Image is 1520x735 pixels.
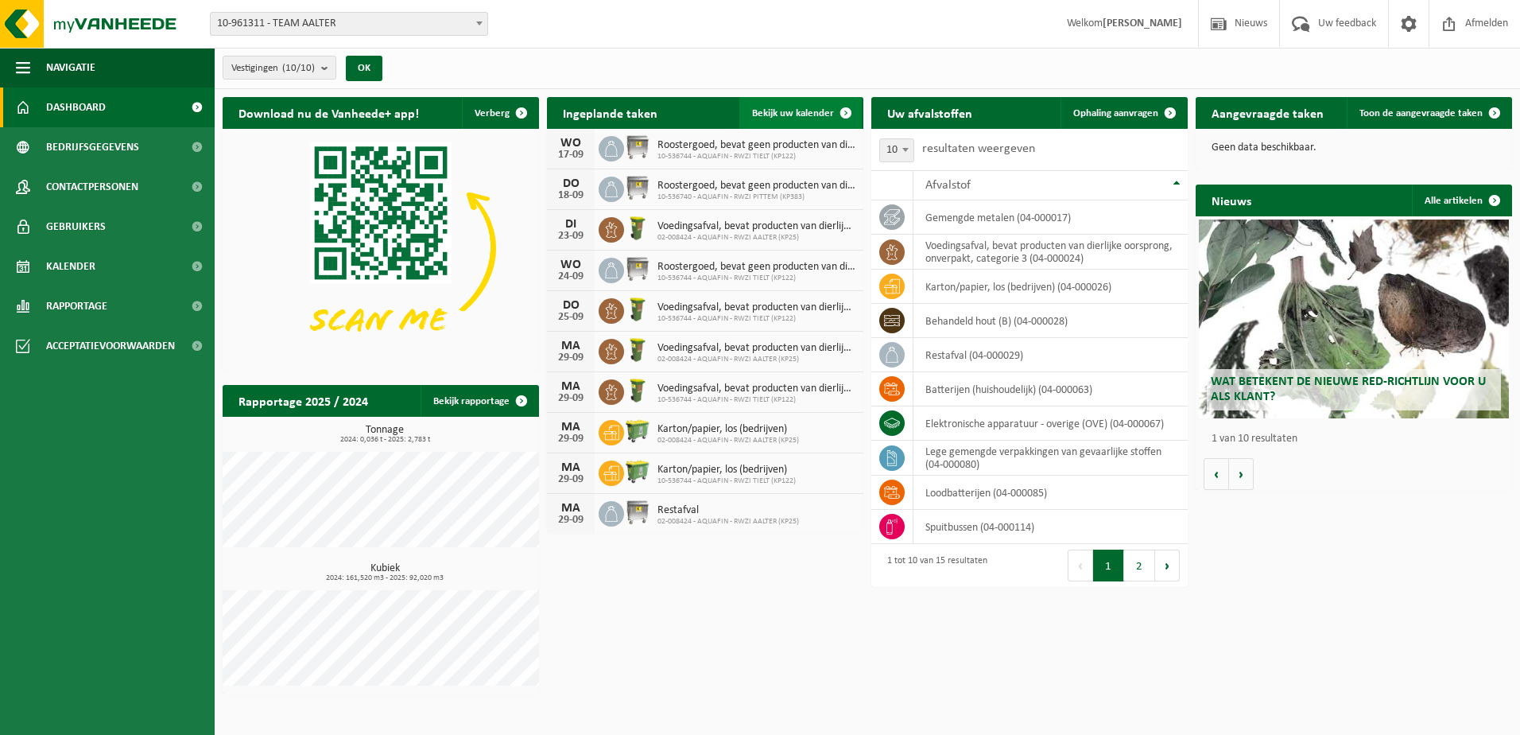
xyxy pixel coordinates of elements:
td: voedingsafval, bevat producten van dierlijke oorsprong, onverpakt, categorie 3 (04-000024) [913,235,1188,270]
div: MA [555,380,587,393]
span: 2024: 161,520 m3 - 2025: 92,020 m3 [231,574,539,582]
span: Voedingsafval, bevat producten van dierlijke oorsprong, onverpakt, categorie 3 [657,383,855,395]
a: Alle artikelen [1412,185,1510,216]
div: 23-09 [555,231,587,242]
td: karton/papier, los (bedrijven) (04-000026) [913,270,1188,304]
span: Roostergoed, bevat geen producten van dierlijke oorsprong [657,139,855,152]
span: Restafval [657,504,799,517]
button: Vorige [1204,458,1229,490]
td: batterijen (huishoudelijk) (04-000063) [913,372,1188,406]
div: DO [555,177,587,190]
span: 10-536744 - AQUAFIN - RWZI TIELT (KP122) [657,476,796,486]
span: 10-536744 - AQUAFIN - RWZI TIELT (KP122) [657,274,855,283]
td: behandeld hout (B) (04-000028) [913,304,1188,338]
td: spuitbussen (04-000114) [913,510,1188,544]
td: restafval (04-000029) [913,338,1188,372]
a: Bekijk rapportage [421,385,537,417]
a: Wat betekent de nieuwe RED-richtlijn voor u als klant? [1199,220,1509,418]
span: Voedingsafval, bevat producten van dierlijke oorsprong, onverpakt, categorie 3 [657,301,855,314]
div: MA [555,461,587,474]
span: Karton/papier, los (bedrijven) [657,423,799,436]
div: 1 tot 10 van 15 resultaten [879,548,987,583]
span: Dashboard [46,87,106,127]
div: 29-09 [555,474,587,485]
span: Acceptatievoorwaarden [46,326,175,366]
span: 02-008424 - AQUAFIN - RWZI AALTER (KP25) [657,517,799,527]
h2: Rapportage 2025 / 2024 [223,385,384,416]
span: Toon de aangevraagde taken [1359,108,1483,119]
td: loodbatterijen (04-000085) [913,476,1188,510]
button: OK [346,56,382,81]
span: Bedrijfsgegevens [46,127,139,167]
span: Navigatie [46,48,95,87]
span: Bekijk uw kalender [752,108,834,119]
a: Ophaling aanvragen [1061,97,1186,129]
span: 10-536740 - AQUAFIN - RWZI PITTEM (KP383) [657,192,855,202]
div: 29-09 [555,515,587,526]
span: 2024: 0,036 t - 2025: 2,783 t [231,436,539,444]
div: MA [555,340,587,352]
h3: Kubiek [231,563,539,582]
span: Voedingsafval, bevat producten van dierlijke oorsprong, onverpakt, categorie 3 [657,220,855,233]
div: MA [555,502,587,515]
img: WB-0060-HPE-GN-50 [624,336,651,364]
h3: Tonnage [231,425,539,444]
img: WB-1100-GAL-GY-01 [624,134,651,161]
h2: Nieuws [1196,185,1267,216]
div: 29-09 [555,434,587,445]
img: WB-0660-HPE-GN-50 [624,458,651,485]
button: Previous [1068,550,1093,581]
span: Ophaling aanvragen [1073,108,1158,119]
div: 29-09 [555,352,587,364]
strong: [PERSON_NAME] [1103,17,1182,29]
span: 10 [880,139,913,161]
span: Afvalstof [925,179,971,192]
div: WO [555,259,587,271]
img: WB-0060-HPE-GN-50 [624,377,651,404]
button: Vestigingen(10/10) [223,56,336,80]
img: WB-1100-GAL-GY-01 [624,255,651,282]
div: 24-09 [555,271,587,282]
img: WB-0060-HPE-GN-50 [624,215,651,242]
span: Rapportage [46,286,107,326]
span: Karton/papier, los (bedrijven) [657,464,796,476]
span: 02-008424 - AQUAFIN - RWZI AALTER (KP25) [657,436,799,445]
a: Toon de aangevraagde taken [1347,97,1510,129]
span: Wat betekent de nieuwe RED-richtlijn voor u als klant? [1211,375,1486,403]
img: WB-0660-HPE-GN-50 [624,418,651,445]
span: 02-008424 - AQUAFIN - RWZI AALTER (KP25) [657,355,855,364]
span: 10-961311 - TEAM AALTER [211,13,487,35]
span: Verberg [475,108,510,119]
div: 17-09 [555,150,587,161]
td: lege gemengde verpakkingen van gevaarlijke stoffen (04-000080) [913,441,1188,476]
p: 1 van 10 resultaten [1212,434,1504,445]
img: Download de VHEPlus App [223,129,539,367]
a: Bekijk uw kalender [739,97,862,129]
button: Verberg [462,97,537,129]
button: Next [1155,550,1180,581]
div: 29-09 [555,393,587,404]
img: WB-1100-GAL-GY-01 [624,174,651,201]
button: Volgende [1229,458,1254,490]
span: Voedingsafval, bevat producten van dierlijke oorsprong, onverpakt, categorie 3 [657,342,855,355]
count: (10/10) [282,63,315,73]
span: 10-536744 - AQUAFIN - RWZI TIELT (KP122) [657,395,855,405]
span: 10-536744 - AQUAFIN - RWZI TIELT (KP122) [657,152,855,161]
span: 10-536744 - AQUAFIN - RWZI TIELT (KP122) [657,314,855,324]
div: MA [555,421,587,434]
button: 1 [1093,550,1124,581]
img: WB-0060-HPE-GN-50 [624,296,651,323]
span: 02-008424 - AQUAFIN - RWZI AALTER (KP25) [657,233,855,243]
p: Geen data beschikbaar. [1212,142,1496,154]
span: Gebruikers [46,207,106,247]
span: 10 [879,138,914,162]
div: 18-09 [555,190,587,201]
button: 2 [1124,550,1155,581]
span: Roostergoed, bevat geen producten van dierlijke oorsprong [657,180,855,192]
div: DO [555,299,587,312]
span: Contactpersonen [46,167,138,207]
div: 25-09 [555,312,587,323]
span: 10-961311 - TEAM AALTER [210,12,488,36]
h2: Ingeplande taken [547,97,673,128]
td: gemengde metalen (04-000017) [913,200,1188,235]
